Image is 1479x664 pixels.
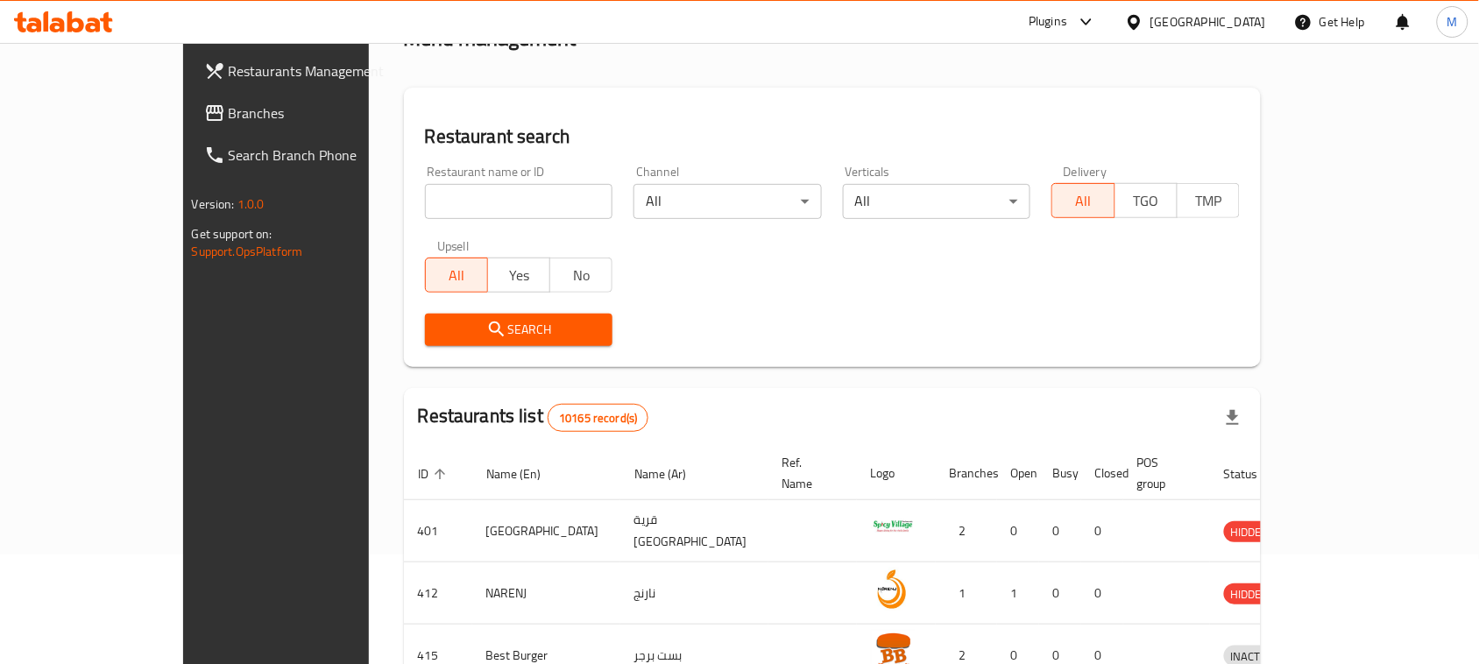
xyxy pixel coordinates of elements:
[425,124,1240,150] h2: Restaurant search
[472,562,620,625] td: NARENJ
[190,92,430,134] a: Branches
[418,463,451,484] span: ID
[871,568,915,611] img: NARENJ
[486,463,563,484] span: Name (En)
[487,258,550,293] button: Yes
[439,319,599,341] span: Search
[549,258,612,293] button: No
[1039,562,1081,625] td: 0
[997,500,1039,562] td: 0
[557,263,605,288] span: No
[1059,188,1107,214] span: All
[620,562,768,625] td: نارنج
[1224,583,1277,604] div: HIDDEN
[857,447,936,500] th: Logo
[1029,11,1067,32] div: Plugins
[1081,447,1123,500] th: Closed
[433,263,481,288] span: All
[192,223,272,245] span: Get support on:
[871,505,915,549] img: Spicy Village
[404,500,472,562] td: 401
[1064,166,1107,178] label: Delivery
[1081,500,1123,562] td: 0
[425,258,488,293] button: All
[1224,522,1277,542] span: HIDDEN
[843,184,1031,219] div: All
[1212,397,1254,439] div: Export file
[634,463,709,484] span: Name (Ar)
[192,193,235,215] span: Version:
[418,403,649,432] h2: Restaurants list
[1051,183,1115,218] button: All
[1447,12,1458,32] span: M
[1150,12,1266,32] div: [GEOGRAPHIC_DATA]
[1224,584,1277,604] span: HIDDEN
[229,102,416,124] span: Branches
[229,145,416,166] span: Search Branch Phone
[1224,463,1281,484] span: Status
[997,562,1039,625] td: 1
[782,452,836,494] span: Ref. Name
[997,447,1039,500] th: Open
[190,50,430,92] a: Restaurants Management
[404,562,472,625] td: 412
[237,193,265,215] span: 1.0.0
[425,184,613,219] input: Search for restaurant name or ID..
[495,263,543,288] span: Yes
[1081,562,1123,625] td: 0
[1137,452,1189,494] span: POS group
[192,240,303,263] a: Support.OpsPlatform
[1039,500,1081,562] td: 0
[1177,183,1240,218] button: TMP
[1185,188,1233,214] span: TMP
[1115,183,1178,218] button: TGO
[936,562,997,625] td: 1
[472,500,620,562] td: [GEOGRAPHIC_DATA]
[437,240,470,252] label: Upsell
[404,25,577,53] h2: Menu management
[425,314,613,346] button: Search
[548,404,648,432] div: Total records count
[936,447,997,500] th: Branches
[190,134,430,176] a: Search Branch Phone
[620,500,768,562] td: قرية [GEOGRAPHIC_DATA]
[1122,188,1171,214] span: TGO
[548,410,648,427] span: 10165 record(s)
[1039,447,1081,500] th: Busy
[936,500,997,562] td: 2
[1224,521,1277,542] div: HIDDEN
[229,60,416,81] span: Restaurants Management
[633,184,822,219] div: All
